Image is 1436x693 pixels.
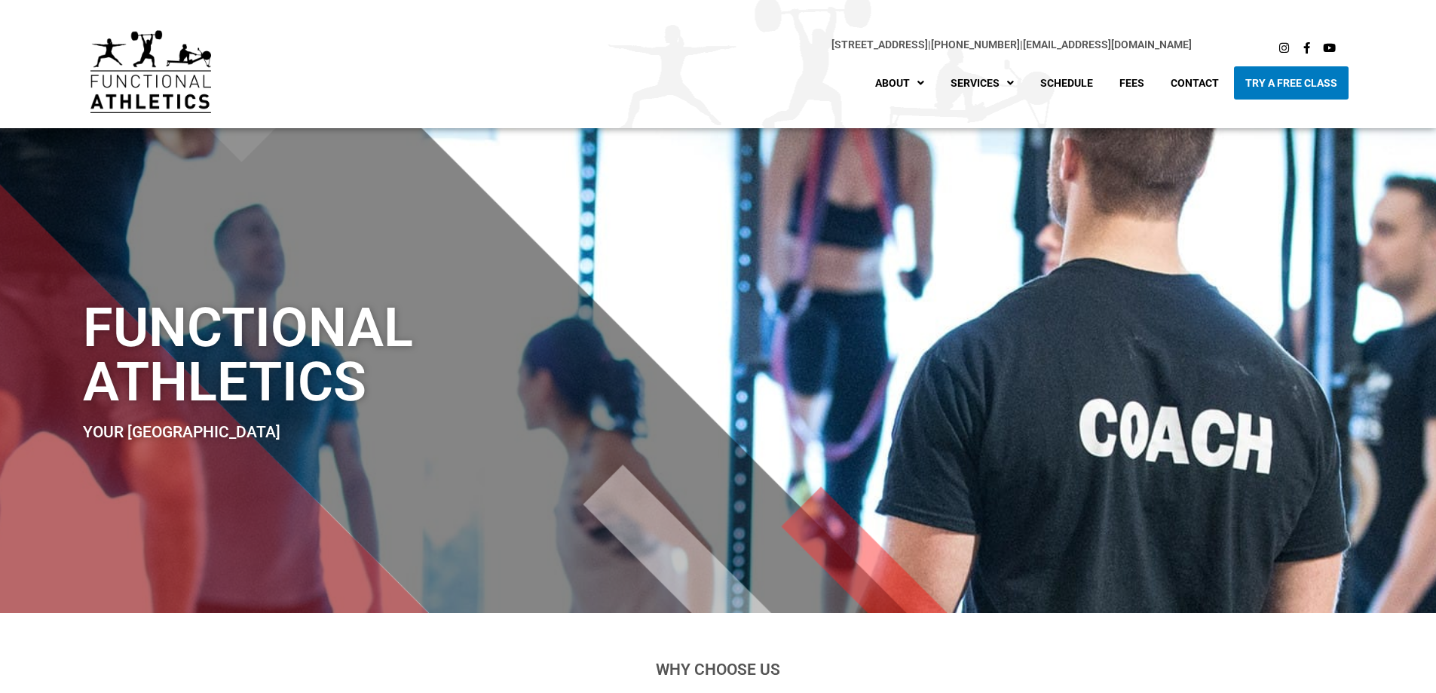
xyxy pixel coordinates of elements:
h2: Why Choose Us [300,662,1137,678]
a: Schedule [1029,66,1104,100]
a: Services [939,66,1025,100]
p: | [241,36,1193,54]
h1: Functional Athletics [83,301,839,409]
h2: Your [GEOGRAPHIC_DATA] [83,425,839,440]
a: [PHONE_NUMBER] [931,38,1020,51]
a: About [864,66,935,100]
a: Fees [1108,66,1156,100]
a: Try A Free Class [1234,66,1349,100]
span: | [831,38,931,51]
a: [EMAIL_ADDRESS][DOMAIN_NAME] [1023,38,1192,51]
img: default-logo [90,30,211,113]
a: [STREET_ADDRESS] [831,38,928,51]
a: Contact [1159,66,1230,100]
